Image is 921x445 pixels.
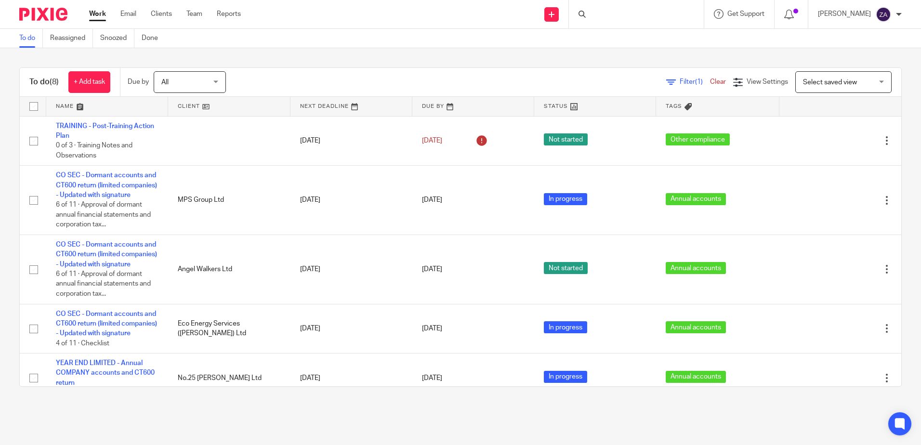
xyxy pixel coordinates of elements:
td: [DATE] [290,304,412,353]
span: 6 of 11 · Approval of dormant annual financial statements and corporation tax... [56,201,151,228]
a: CO SEC - Dormant accounts and CT600 return (limited companies) - Updated with signature [56,311,157,337]
a: Reassigned [50,29,93,48]
span: Annual accounts [666,193,726,205]
a: Done [142,29,165,48]
a: Email [120,9,136,19]
span: All [161,79,169,86]
span: Not started [544,262,588,274]
td: [DATE] [290,235,412,304]
span: Filter [680,79,710,85]
span: (8) [50,78,59,86]
span: (1) [695,79,703,85]
span: Not started [544,133,588,145]
span: Select saved view [803,79,857,86]
span: [DATE] [422,266,442,273]
span: [DATE] [422,325,442,332]
a: Clients [151,9,172,19]
td: No.25 [PERSON_NAME] Ltd [168,353,290,403]
span: 6 of 11 · Approval of dormant annual financial statements and corporation tax... [56,271,151,297]
span: View Settings [747,79,788,85]
img: Pixie [19,8,67,21]
a: + Add task [68,71,110,93]
span: Tags [666,104,682,109]
a: CO SEC - Dormant accounts and CT600 return (limited companies) - Updated with signature [56,172,157,198]
td: Angel Walkers Ltd [168,235,290,304]
img: svg%3E [876,7,891,22]
span: 0 of 3 · Training Notes and Observations [56,142,132,159]
td: [DATE] [290,353,412,403]
td: [DATE] [290,166,412,235]
span: 4 of 11 · Checklist [56,340,109,347]
span: In progress [544,321,587,333]
span: Annual accounts [666,321,726,333]
a: Snoozed [100,29,134,48]
span: [DATE] [422,137,442,144]
span: [DATE] [422,375,442,381]
td: [DATE] [290,116,412,166]
p: Due by [128,77,149,87]
span: Annual accounts [666,262,726,274]
a: TRAINING - Post-Training Action Plan [56,123,154,139]
a: YEAR END LIMITED - Annual COMPANY accounts and CT600 return [56,360,155,386]
p: [PERSON_NAME] [818,9,871,19]
td: Eco Energy Services ([PERSON_NAME]) Ltd [168,304,290,353]
a: To do [19,29,43,48]
span: Get Support [727,11,764,17]
a: Clear [710,79,726,85]
h1: To do [29,77,59,87]
span: In progress [544,371,587,383]
span: Other compliance [666,133,730,145]
td: MPS Group Ltd [168,166,290,235]
a: Work [89,9,106,19]
span: In progress [544,193,587,205]
a: CO SEC - Dormant accounts and CT600 return (limited companies) - Updated with signature [56,241,157,268]
span: Annual accounts [666,371,726,383]
a: Reports [217,9,241,19]
span: [DATE] [422,197,442,204]
a: Team [186,9,202,19]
